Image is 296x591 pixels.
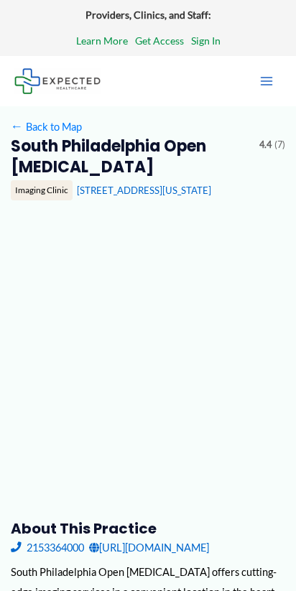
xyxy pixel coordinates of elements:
[11,538,84,557] a: 2153364000
[11,136,249,177] h2: South Philadelphia Open [MEDICAL_DATA]
[251,66,282,96] button: Main menu toggle
[11,180,73,200] div: Imaging Clinic
[274,136,285,154] span: (7)
[11,117,82,136] a: ←Back to Map
[76,32,128,50] a: Learn More
[135,32,184,50] a: Get Access
[14,68,101,93] img: Expected Healthcare Logo - side, dark font, small
[11,120,24,133] span: ←
[85,9,211,21] strong: Providers, Clinics, and Staff:
[77,185,211,196] a: [STREET_ADDRESS][US_STATE]
[89,538,209,557] a: [URL][DOMAIN_NAME]
[259,136,272,154] span: 4.4
[11,519,286,538] h3: About this practice
[191,32,221,50] a: Sign In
